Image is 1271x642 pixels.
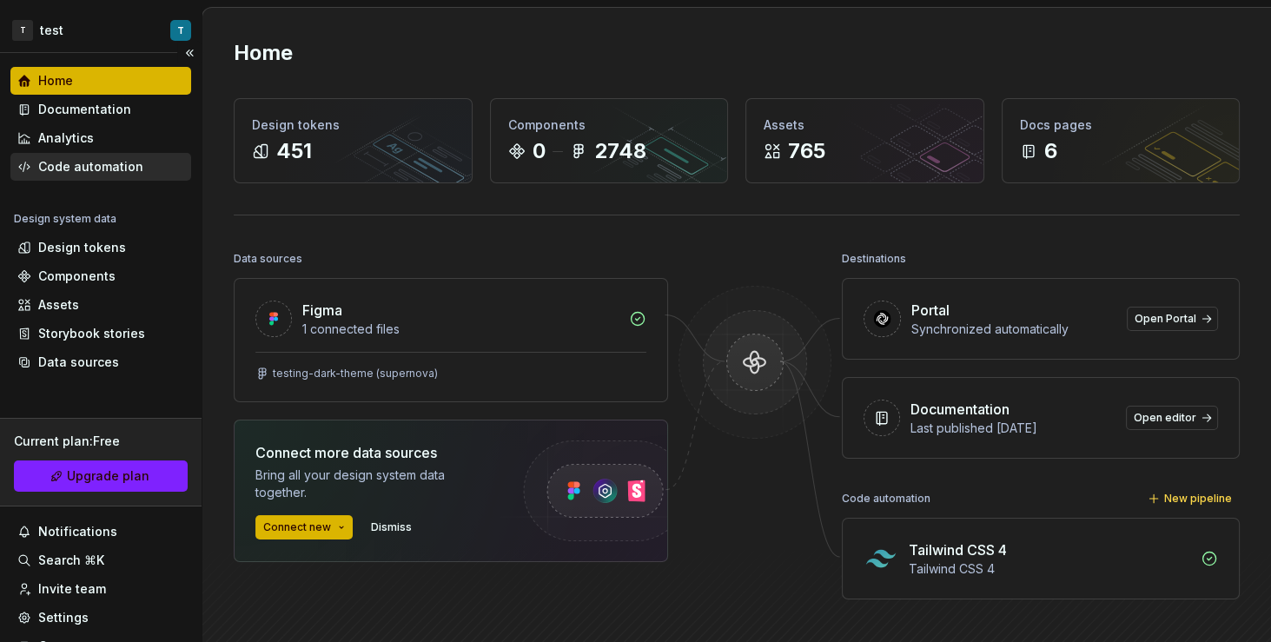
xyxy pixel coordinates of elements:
[909,560,1190,578] div: Tailwind CSS 4
[10,575,191,603] a: Invite team
[764,116,966,134] div: Assets
[177,23,184,37] div: T
[38,101,131,118] div: Documentation
[40,22,63,39] div: test
[38,158,143,175] div: Code automation
[234,247,302,271] div: Data sources
[234,98,473,183] a: Design tokens451
[276,137,312,165] div: 451
[10,546,191,574] button: Search ⌘K
[1134,411,1196,425] span: Open editor
[842,247,906,271] div: Destinations
[10,320,191,347] a: Storybook stories
[38,552,104,569] div: Search ⌘K
[234,278,668,402] a: Figma1 connected filestesting-dark-theme (supernova)
[594,137,646,165] div: 2748
[38,523,117,540] div: Notifications
[38,296,79,314] div: Assets
[14,212,116,226] div: Design system data
[1142,486,1240,511] button: New pipeline
[273,367,438,381] div: testing-dark-theme (supernova)
[38,580,106,598] div: Invite team
[10,518,191,546] button: Notifications
[10,67,191,95] a: Home
[38,609,89,626] div: Settings
[1164,492,1232,506] span: New pipeline
[10,153,191,181] a: Code automation
[38,354,119,371] div: Data sources
[1020,116,1222,134] div: Docs pages
[38,268,116,285] div: Components
[911,300,950,321] div: Portal
[788,137,825,165] div: 765
[14,433,188,450] div: Current plan : Free
[1002,98,1241,183] a: Docs pages6
[508,116,711,134] div: Components
[910,420,1115,437] div: Last published [DATE]
[177,41,202,65] button: Collapse sidebar
[1126,406,1218,430] a: Open editor
[842,486,930,511] div: Code automation
[255,442,490,463] div: Connect more data sources
[1127,307,1218,331] a: Open Portal
[38,325,145,342] div: Storybook stories
[12,20,33,41] div: T
[67,467,149,485] span: Upgrade plan
[3,11,198,49] button: TtestT
[10,262,191,290] a: Components
[910,399,1010,420] div: Documentation
[909,539,1007,560] div: Tailwind CSS 4
[38,129,94,147] div: Analytics
[255,467,490,501] div: Bring all your design system data together.
[533,137,546,165] div: 0
[371,520,412,534] span: Dismiss
[1135,312,1196,326] span: Open Portal
[911,321,1116,338] div: Synchronized automatically
[263,520,331,534] span: Connect new
[10,291,191,319] a: Assets
[10,96,191,123] a: Documentation
[10,604,191,632] a: Settings
[252,116,454,134] div: Design tokens
[745,98,984,183] a: Assets765
[38,239,126,256] div: Design tokens
[10,124,191,152] a: Analytics
[14,460,188,492] button: Upgrade plan
[10,234,191,261] a: Design tokens
[234,39,293,67] h2: Home
[490,98,729,183] a: Components02748
[363,515,420,539] button: Dismiss
[10,348,191,376] a: Data sources
[255,515,353,539] button: Connect new
[302,321,619,338] div: 1 connected files
[302,300,342,321] div: Figma
[1044,137,1057,165] div: 6
[38,72,73,89] div: Home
